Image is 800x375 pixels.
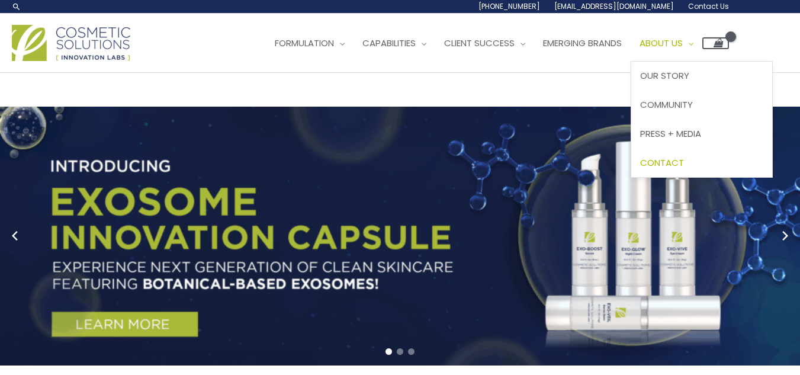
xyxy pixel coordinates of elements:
[688,1,729,11] span: Contact Us
[640,98,693,111] span: Community
[397,348,403,355] span: Go to slide 2
[640,127,701,140] span: Press + Media
[631,62,772,91] a: Our Story
[640,69,689,82] span: Our Story
[640,156,684,169] span: Contact
[362,37,416,49] span: Capabilities
[385,348,392,355] span: Go to slide 1
[631,91,772,120] a: Community
[12,2,21,11] a: Search icon link
[702,37,729,49] a: View Shopping Cart, empty
[554,1,674,11] span: [EMAIL_ADDRESS][DOMAIN_NAME]
[354,25,435,61] a: Capabilities
[6,227,24,245] button: Previous slide
[12,25,130,61] img: Cosmetic Solutions Logo
[534,25,631,61] a: Emerging Brands
[257,25,729,61] nav: Site Navigation
[776,227,794,245] button: Next slide
[543,37,622,49] span: Emerging Brands
[631,119,772,148] a: Press + Media
[435,25,534,61] a: Client Success
[408,348,415,355] span: Go to slide 3
[444,37,515,49] span: Client Success
[266,25,354,61] a: Formulation
[631,148,772,177] a: Contact
[275,37,334,49] span: Formulation
[478,1,540,11] span: [PHONE_NUMBER]
[640,37,683,49] span: About Us
[631,25,702,61] a: About Us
